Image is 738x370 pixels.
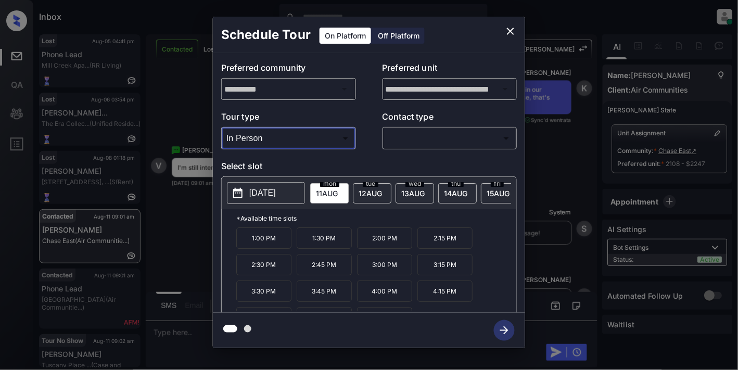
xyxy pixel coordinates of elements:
button: btn-next [488,317,521,344]
div: date-select [438,183,477,203]
span: 13 AUG [401,189,425,198]
p: 4:45 PM [297,307,352,328]
div: date-select [396,183,434,203]
button: [DATE] [227,182,305,204]
span: 14 AUG [444,189,467,198]
span: fri [491,181,504,187]
p: 2:00 PM [357,227,412,249]
span: thu [448,181,464,187]
p: Contact type [383,110,517,127]
div: date-select [353,183,391,203]
p: 2:30 PM [236,254,291,275]
span: tue [363,181,378,187]
button: close [500,21,521,42]
h2: Schedule Tour [213,17,319,53]
div: On Platform [320,28,371,44]
span: wed [405,181,424,187]
p: Select slot [221,160,517,176]
div: date-select [481,183,519,203]
p: Preferred unit [383,61,517,78]
div: Off Platform [373,28,425,44]
p: 1:00 PM [236,227,291,249]
span: 12 AUG [359,189,382,198]
p: 1:30 PM [297,227,352,249]
p: Preferred community [221,61,356,78]
p: 4:00 PM [357,280,412,302]
p: 3:30 PM [236,280,291,302]
p: *Available time slots [236,209,516,227]
p: [DATE] [249,187,276,199]
p: 3:00 PM [357,254,412,275]
span: 15 AUG [487,189,510,198]
p: 4:15 PM [417,280,473,302]
span: mon [320,181,339,187]
p: Tour type [221,110,356,127]
span: 11 AUG [316,189,338,198]
p: 2:15 PM [417,227,473,249]
div: date-select [310,183,349,203]
p: 4:30 PM [236,307,291,328]
p: 3:15 PM [417,254,473,275]
p: 3:45 PM [297,280,352,302]
div: In Person [224,130,353,147]
p: 2:45 PM [297,254,352,275]
p: 5:00 PM [357,307,412,328]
